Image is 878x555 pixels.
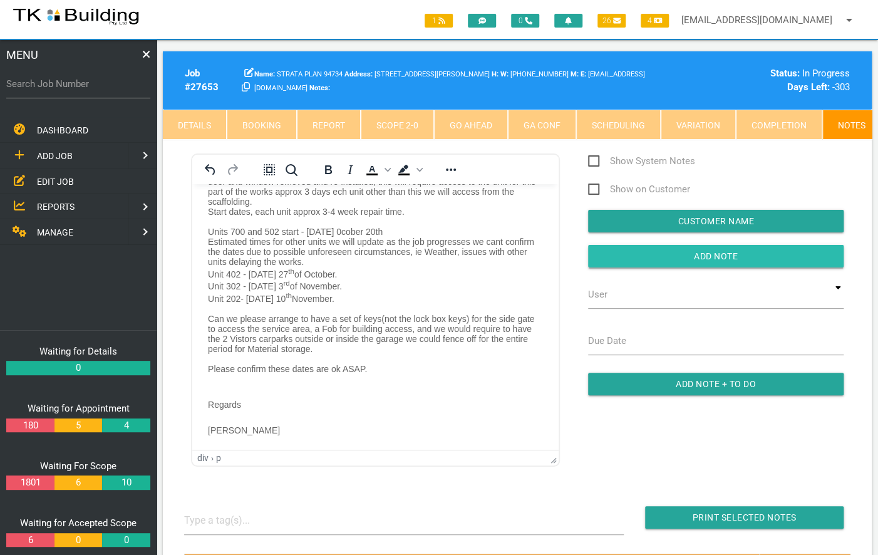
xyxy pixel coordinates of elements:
b: H: [492,70,498,78]
a: Waiting for Appointment [28,403,130,414]
div: p [216,453,221,463]
div: Unit 302 - [DATE] 3 of November. [16,95,351,107]
a: Completion [736,110,822,140]
iframe: Rich Text Area [192,184,559,450]
input: Add Note [588,245,844,267]
a: Scope 2-0 [361,110,434,140]
a: Go Ahead [434,110,508,140]
b: Address: [344,70,373,78]
input: Add Note + To Do [588,373,844,395]
span: 4 [641,14,669,28]
button: Redo [222,161,243,179]
input: Customer Name [588,210,844,232]
div: Can we please arrange to have a set of keys(not the lock box keys) for the side gate to access th... [16,130,351,170]
b: Days Left: [787,81,830,93]
button: Reveal or hide additional toolbar items [440,161,462,179]
span: 1 [425,14,453,28]
b: W: [500,70,509,78]
div: Text color Black [361,161,393,179]
a: GA Conf [508,110,576,140]
span: 26 [597,14,626,28]
a: Click here copy customer information. [242,81,250,93]
button: Bold [318,161,339,179]
p: [PERSON_NAME] [16,241,351,251]
a: 0 [102,533,150,547]
span: DASHBOARD [37,125,88,135]
span: STRATA PLAN 94734 [254,70,343,78]
a: 5 [54,418,102,433]
sup: rd [91,95,97,103]
a: Waiting For Scope [40,460,116,472]
span: ADD JOB [37,151,73,161]
a: Waiting for Details [39,346,117,357]
b: Name: [254,70,275,78]
a: Waiting for Accepted Scope [20,517,137,529]
div: Units 700 and 502 start - [DATE] 0cober 20th [16,43,351,53]
button: Italic [339,161,361,179]
div: Please confirm these dates are ok ASAP. [16,180,351,190]
button: Undo [200,161,221,179]
label: Search Job Number [6,77,150,91]
span: Show System Notes [588,153,695,169]
a: 6 [54,475,102,490]
a: 0 [54,533,102,547]
b: Notes: [309,84,330,92]
div: › [211,453,214,463]
button: Select all [259,161,280,179]
a: Scheduling [576,110,661,140]
div: In Progress -303 [694,66,850,95]
b: E: [581,70,586,78]
div: Start dates, each unit approx 3-4 week repair time. [16,23,351,33]
span: 0 [511,14,539,28]
span: REPORTS [37,202,75,212]
span: MENU [6,46,38,63]
div: Estimated times for other units we will update as the job progresses we cant confirm the dates du... [16,53,351,83]
a: Variation [661,110,736,140]
a: 4 [102,418,150,433]
label: Due Date [588,334,626,348]
a: 10 [102,475,150,490]
span: [PHONE_NUMBER] [500,70,569,78]
a: 6 [6,533,54,547]
input: Print Selected Notes [645,506,844,529]
span: Show on Customer [588,182,690,197]
sup: th [96,83,102,91]
b: Status: [770,68,800,79]
button: Find and replace [281,161,302,179]
span: [STREET_ADDRESS][PERSON_NAME] [344,70,490,78]
sup: th [93,107,100,115]
input: Type a tag(s)... [184,506,278,534]
a: 0 [6,361,150,375]
a: Booking [227,110,297,140]
a: 1801 [6,475,54,490]
a: Report [297,110,361,140]
span: MANAGE [37,227,73,237]
b: M: [571,70,579,78]
a: 180 [6,418,54,433]
div: Background color Black [393,161,425,179]
div: Unit 402 - [DATE] 27 of October. [16,83,351,95]
div: div [197,453,209,463]
div: Press the Up and Down arrow keys to resize the editor. [550,452,557,464]
p: Regards [16,215,351,226]
b: Job # 27653 [185,68,219,93]
div: Unit 202- [DATE] 10 November. [16,107,351,120]
a: Details [163,110,227,140]
img: s3file [13,6,140,26]
span: EDIT JOB [37,176,74,186]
